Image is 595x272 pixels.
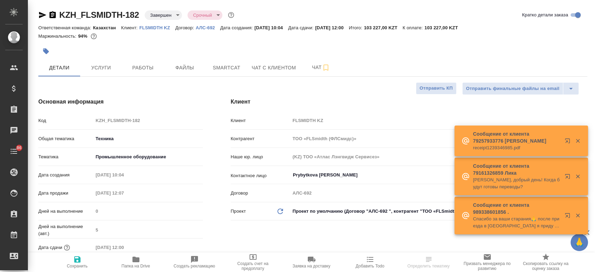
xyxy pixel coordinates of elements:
h4: Клиент [231,98,587,106]
button: Добавить Todo [341,252,399,272]
p: Дней на выполнение (авт.) [38,223,93,237]
button: Доп статусы указывают на важность/срочность заказа [227,10,236,20]
button: Папка на Drive [107,252,165,272]
p: Контактное лицо [231,172,290,179]
p: FLSMIDTH KZ [139,25,175,30]
span: Smartcat [210,63,243,72]
button: Открыть в новой вкладке [560,134,577,151]
p: Дата продажи [38,190,93,197]
button: Закрыть [571,212,585,219]
button: Создать счет на предоплату [224,252,282,272]
p: Сообщение от клиента 79257933776 [PERSON_NAME] [473,130,560,144]
button: Добавить тэг [38,44,54,59]
button: Отправить финальные файлы на email [462,82,563,95]
button: 931.82 RUB; [89,32,98,41]
p: Ответственная команда: [38,25,93,30]
div: split button [462,82,579,95]
svg: Подписаться [322,63,330,72]
p: Общая тематика [38,135,93,142]
span: Заявка на доставку [292,264,330,269]
p: Код [38,117,93,124]
p: 103 227,00 KZT [364,25,403,30]
input: Пустое поле [93,188,154,198]
p: Дата сдачи: [288,25,315,30]
div: Техника [93,133,203,145]
input: Пустое поле [93,206,203,216]
span: Создать рекламацию [174,264,215,269]
p: Дата создания: [220,25,254,30]
p: [DATE] 10:04 [254,25,288,30]
p: Дата сдачи [38,244,62,251]
p: Проект [231,208,246,215]
input: Пустое поле [93,225,203,235]
a: KZH_FLSMIDTH-182 [59,10,139,20]
span: Сохранить [67,264,88,269]
button: Закрыть [571,173,585,180]
a: FLSMIDTH KZ [139,24,175,30]
button: Открыть в новой вкладке [560,209,577,225]
button: Закрыть [571,138,585,144]
input: Пустое поле [290,115,587,126]
p: Дней на выполнение [38,208,93,215]
p: receipt1239346985.pdf [473,144,560,151]
span: Отправить КП [420,84,453,92]
span: Папка на Drive [122,264,150,269]
button: Сохранить [48,252,107,272]
button: Срочный [191,12,214,18]
span: Файлы [168,63,201,72]
input: Пустое поле [290,134,587,144]
p: Клиент: [121,25,139,30]
p: Договор [231,190,290,197]
p: Клиент [231,117,290,124]
p: Дата создания [38,172,93,179]
p: Контрагент [231,135,290,142]
p: Итого: [349,25,364,30]
p: АЛС-692 [196,25,220,30]
p: Спасибо за ваши старания🙏 после приезда в [GEOGRAPHIC_DATA] я приду в ваш офис. [473,216,560,229]
p: [PERSON_NAME], добрый день! Когда будут готовы переводы? [473,176,560,190]
p: [DATE] 12:00 [315,25,349,30]
span: Услуги [84,63,118,72]
h4: Основная информация [38,98,203,106]
p: Сообщение от клиента 989338601856 . [473,202,560,216]
p: 103 227,00 KZT [425,25,463,30]
span: Детали [43,63,76,72]
p: Договор: [175,25,196,30]
span: Чат с клиентом [252,63,296,72]
input: Пустое поле [290,188,587,198]
button: Открыть в новой вкладке [560,169,577,186]
span: Кратко детали заказа [522,12,568,18]
span: Создать счет на предоплату [228,261,278,271]
a: 86 [2,143,26,160]
p: Маржинальность: [38,33,78,39]
div: Проект по умолчанию (Договор "АЛС-692 ", контрагент "ТОО «FLSmidth (ФЛСмидс)»") [290,205,587,217]
p: Тематика [38,153,93,160]
button: Определить тематику [399,252,458,272]
input: Пустое поле [93,170,154,180]
button: Заявка на доставку [282,252,341,272]
button: Создать рекламацию [165,252,224,272]
button: Скопировать ссылку [48,11,57,19]
div: Промышленное оборудование [93,151,203,163]
span: Чат [304,63,338,72]
p: Казахстан [93,25,121,30]
span: 86 [13,144,26,151]
span: Определить тематику [407,264,450,269]
div: Завершен [145,10,182,20]
input: Пустое поле [93,115,203,126]
button: Отправить КП [416,82,457,95]
p: 94% [78,33,89,39]
p: Сообщение от клиента 79161326859 Лика [473,163,560,176]
button: Скопировать ссылку для ЯМессенджера [38,11,47,19]
span: Добавить Todo [356,264,384,269]
button: Завершен [148,12,174,18]
div: Завершен [188,10,222,20]
input: Пустое поле [93,242,154,252]
button: Если добавить услуги и заполнить их объемом, то дата рассчитается автоматически [62,243,71,252]
p: Наше юр. лицо [231,153,290,160]
span: Работы [126,63,160,72]
p: К оплате: [403,25,425,30]
span: Отправить финальные файлы на email [466,85,559,93]
a: АЛС-692 [196,24,220,30]
input: Пустое поле [290,152,587,162]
